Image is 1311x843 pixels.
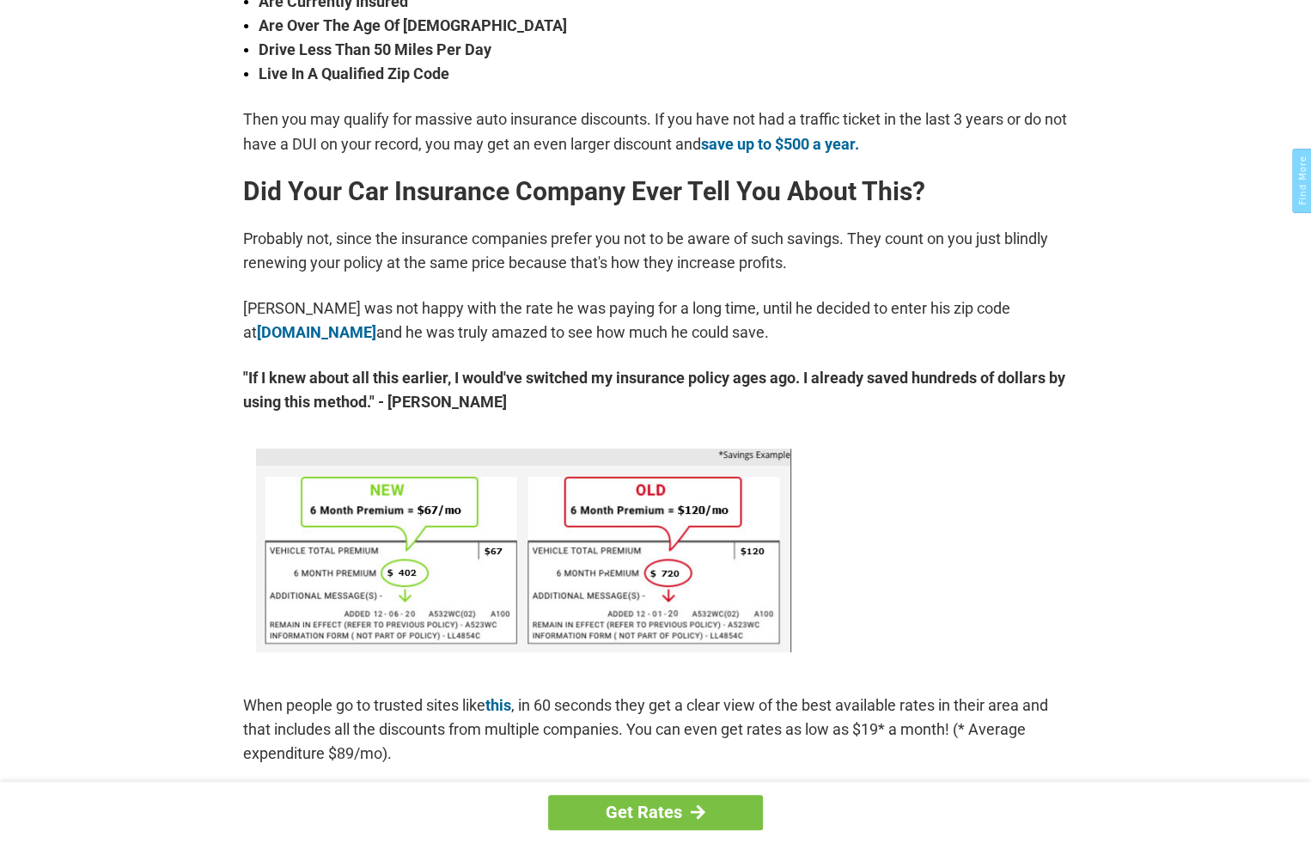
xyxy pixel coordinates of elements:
[259,38,1068,62] strong: Drive Less Than 50 Miles Per Day
[259,14,1068,38] strong: Are Over The Age Of [DEMOGRAPHIC_DATA]
[257,323,376,341] a: [DOMAIN_NAME]
[243,178,1068,205] h2: Did Your Car Insurance Company Ever Tell You About This?
[259,62,1068,86] strong: Live In A Qualified Zip Code
[243,227,1068,275] p: Probably not, since the insurance companies prefer you not to be aware of such savings. They coun...
[548,795,763,830] a: Get Rates
[701,135,859,153] a: save up to $500 a year.
[243,296,1068,345] p: [PERSON_NAME] was not happy with the rate he was paying for a long time, until he decided to ente...
[256,449,791,652] img: savings
[243,693,1068,766] p: When people go to trusted sites like , in 60 seconds they get a clear view of the best available ...
[243,366,1068,414] strong: "If I knew about all this earlier, I would've switched my insurance policy ages ago. I already sa...
[243,107,1068,156] p: Then you may qualify for massive auto insurance discounts. If you have not had a traffic ticket i...
[485,696,511,714] a: this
